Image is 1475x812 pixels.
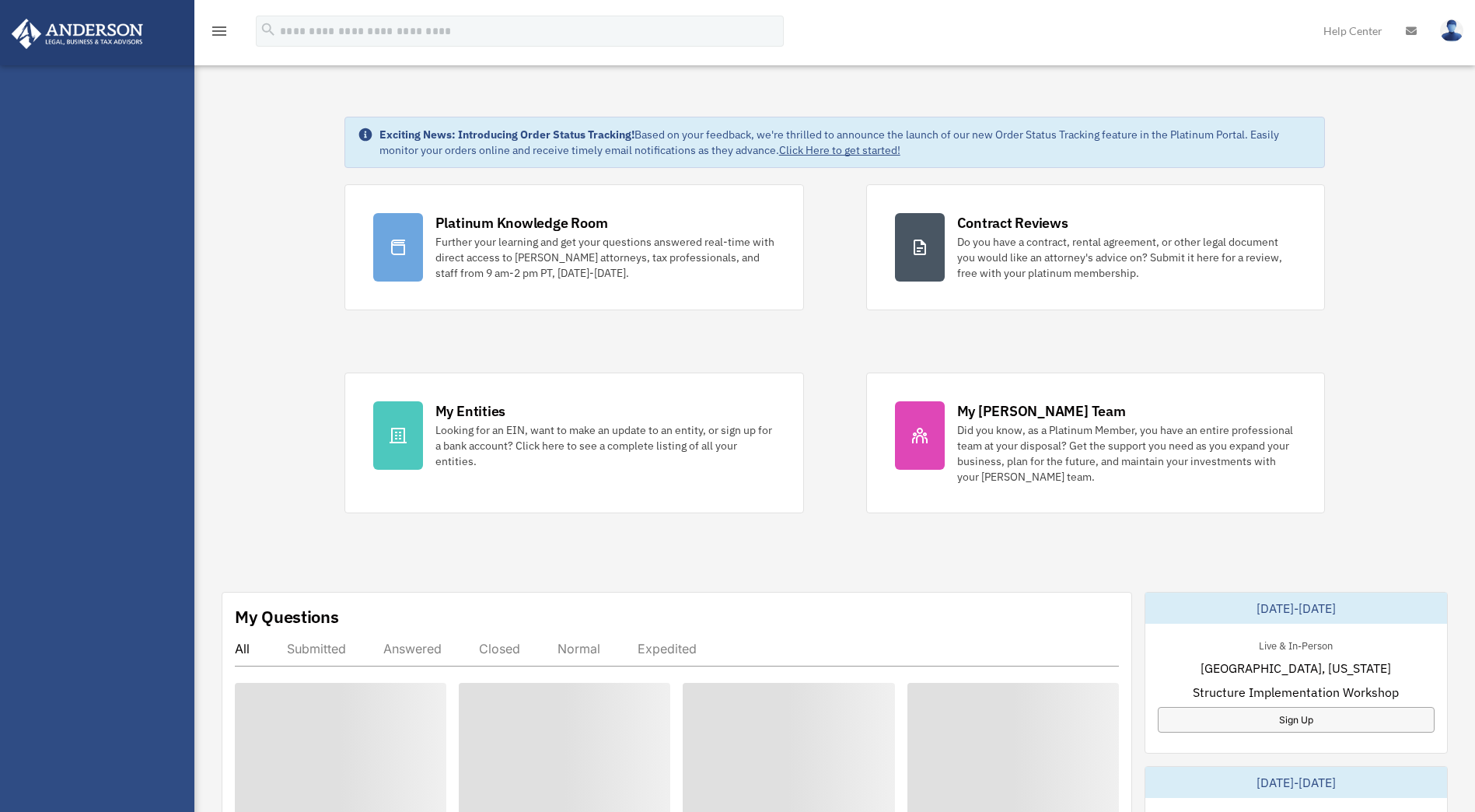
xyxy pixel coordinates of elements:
div: Expedited [638,641,697,656]
div: All [235,641,250,656]
div: Do you have a contract, rental agreement, or other legal document you would like an attorney's ad... [957,234,1297,281]
div: My Entities [435,401,505,421]
a: menu [210,27,229,40]
div: Did you know, as a Platinum Member, you have an entire professional team at your disposal? Get th... [957,422,1297,485]
div: Further your learning and get your questions answered real-time with direct access to [PERSON_NAM... [435,234,775,281]
a: Contract Reviews Do you have a contract, rental agreement, or other legal document you would like... [866,184,1326,310]
div: Answered [383,641,442,656]
div: Platinum Knowledge Room [435,213,608,233]
div: [DATE]-[DATE] [1145,593,1447,624]
div: Closed [479,641,520,656]
i: search [260,21,277,38]
div: Contract Reviews [957,213,1068,233]
a: My Entities Looking for an EIN, want to make an update to an entity, or sign up for a bank accoun... [344,373,804,513]
div: My Questions [235,605,339,628]
div: Submitted [287,641,346,656]
img: User Pic [1440,19,1463,42]
i: menu [210,22,229,40]
div: Normal [557,641,600,656]
a: Platinum Knowledge Room Further your learning and get your questions answered real-time with dire... [344,184,804,310]
a: My [PERSON_NAME] Team Did you know, as a Platinum Member, you have an entire professional team at... [866,373,1326,513]
div: [DATE]-[DATE] [1145,767,1447,798]
a: Sign Up [1158,707,1435,733]
div: My [PERSON_NAME] Team [957,401,1126,421]
span: Structure Implementation Workshop [1193,683,1399,702]
div: Looking for an EIN, want to make an update to an entity, or sign up for a bank account? Click her... [435,422,775,469]
div: Based on your feedback, we're thrilled to announce the launch of our new Order Status Tracking fe... [379,127,1312,158]
span: [GEOGRAPHIC_DATA], [US_STATE] [1201,659,1391,677]
div: Live & In-Person [1246,636,1345,653]
img: Anderson Advisors Platinum Portal [7,19,148,49]
a: Click Here to get started! [779,143,900,157]
strong: Exciting News: Introducing Order Status Tracking! [379,128,634,142]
